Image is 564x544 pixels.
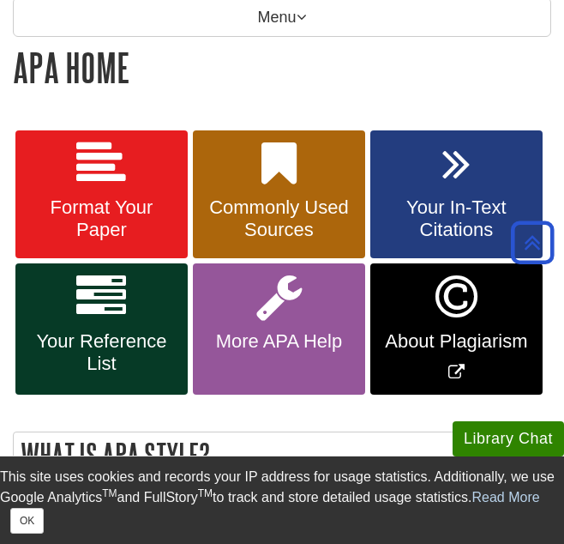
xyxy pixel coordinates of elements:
[193,130,365,259] a: Commonly Used Sources
[15,130,188,259] a: Format Your Paper
[206,196,352,241] span: Commonly Used Sources
[453,421,564,456] button: Library Chat
[13,45,551,89] h1: APA Home
[28,330,175,375] span: Your Reference List
[198,487,213,499] sup: TM
[14,432,550,478] h2: What is APA Style?
[10,508,44,534] button: Close
[370,130,543,259] a: Your In-Text Citations
[193,263,365,395] a: More APA Help
[505,231,560,254] a: Back to Top
[28,196,175,241] span: Format Your Paper
[472,490,540,505] a: Read More
[206,330,352,353] span: More APA Help
[383,196,530,241] span: Your In-Text Citations
[102,487,117,499] sup: TM
[370,263,543,395] a: Link opens in new window
[383,330,530,353] span: About Plagiarism
[15,263,188,395] a: Your Reference List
